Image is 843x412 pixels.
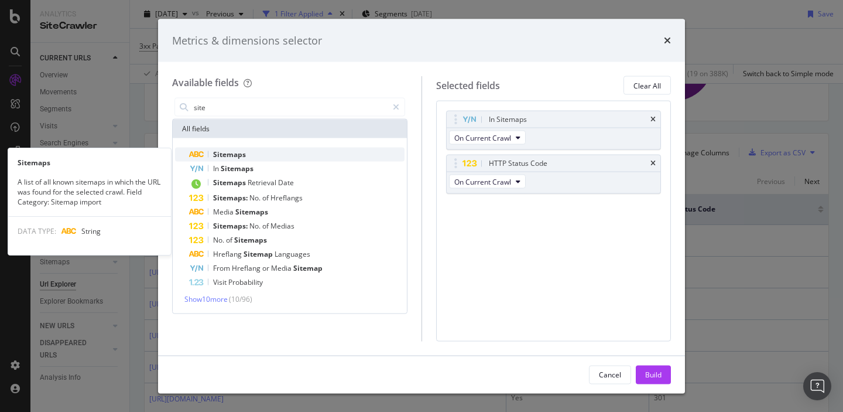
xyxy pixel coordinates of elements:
[232,263,262,273] span: Hreflang
[262,221,270,231] span: of
[262,193,270,203] span: of
[213,263,232,273] span: From
[213,207,235,217] span: Media
[293,263,323,273] span: Sitemap
[449,131,526,145] button: On Current Crawl
[650,160,656,167] div: times
[226,235,234,245] span: of
[213,193,249,203] span: Sitemaps:
[650,116,656,123] div: times
[664,33,671,48] div: times
[173,120,407,138] div: All fields
[249,193,262,203] span: No.
[8,177,171,207] div: A list of all known sitemaps in which the URL was found for the selected crawl. Field Category: S...
[449,175,526,189] button: On Current Crawl
[244,249,275,259] span: Sitemap
[589,365,631,384] button: Cancel
[234,235,267,245] span: Sitemaps
[803,372,831,400] div: Open Intercom Messenger
[636,365,671,384] button: Build
[158,19,685,393] div: modal
[248,178,278,188] span: Retrieval
[446,155,662,194] div: HTTP Status CodetimesOn Current Crawl
[213,221,249,231] span: Sitemaps:
[8,158,171,168] div: Sitemaps
[213,235,226,245] span: No.
[213,164,221,173] span: In
[213,249,244,259] span: Hreflang
[249,221,262,231] span: No.
[235,207,268,217] span: Sitemaps
[172,33,322,48] div: Metrics & dimensions selector
[262,263,271,273] span: or
[221,164,253,173] span: Sitemaps
[599,369,621,379] div: Cancel
[172,76,239,89] div: Available fields
[213,277,228,287] span: Visit
[271,263,293,273] span: Media
[193,98,388,116] input: Search by field name
[184,294,228,304] span: Show 10 more
[446,111,662,150] div: In SitemapstimesOn Current Crawl
[623,76,671,95] button: Clear All
[645,369,662,379] div: Build
[229,294,252,304] span: ( 10 / 96 )
[228,277,263,287] span: Probability
[454,132,511,142] span: On Current Crawl
[489,158,547,169] div: HTTP Status Code
[489,114,527,125] div: In Sitemaps
[454,176,511,186] span: On Current Crawl
[633,80,661,90] div: Clear All
[213,178,248,188] span: Sitemaps
[275,249,310,259] span: Languages
[213,149,246,159] span: Sitemaps
[436,79,500,92] div: Selected fields
[270,221,294,231] span: Medias
[278,178,294,188] span: Date
[270,193,303,203] span: Hreflangs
